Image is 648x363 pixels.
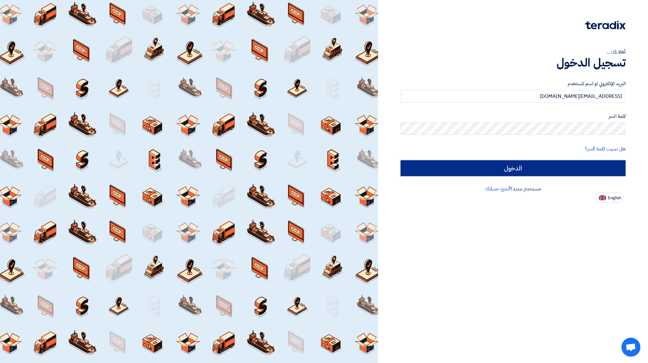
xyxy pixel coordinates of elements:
label: البريد الإلكتروني او اسم المستخدم [401,80,626,87]
button: English [595,193,623,203]
label: كلمة السر [401,113,626,120]
input: أدخل بريد العمل الإلكتروني او اسم المستخدم الخاص بك ... [401,90,626,103]
div: مستخدم جديد؟ [401,185,626,193]
a: أنشئ حسابك [485,185,510,193]
input: الدخول [401,160,626,176]
div: Open chat [621,338,640,357]
h1: تسجيل الدخول [401,56,626,70]
span: English [608,196,621,200]
div: أهلا بك ... [401,48,626,56]
img: en-US.png [599,195,606,200]
a: هل نسيت كلمة السر؟ [585,145,626,153]
img: Teradix logo [585,21,626,29]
